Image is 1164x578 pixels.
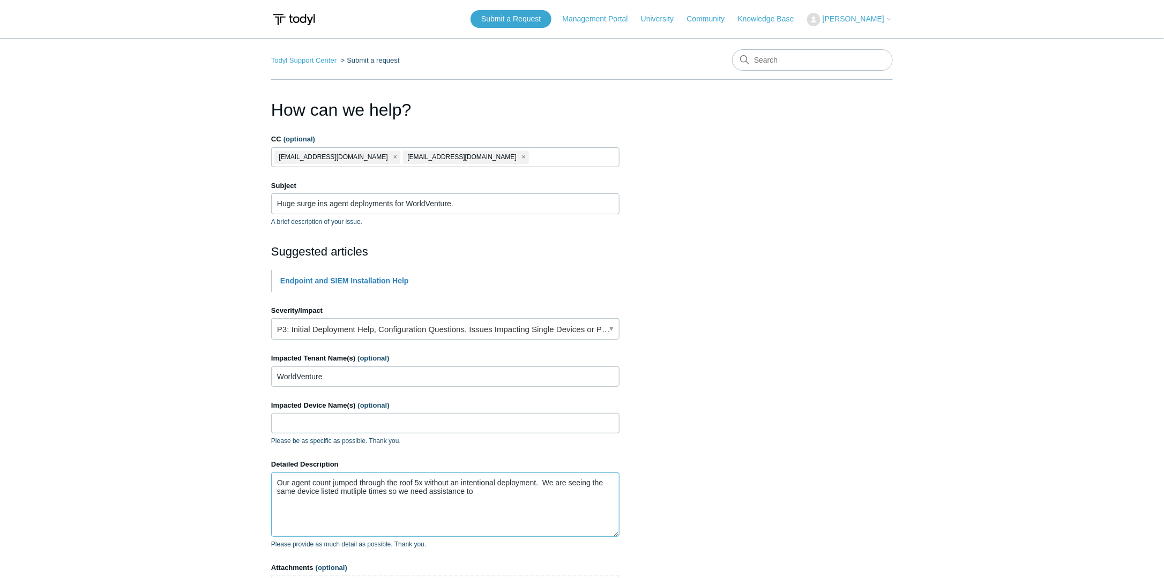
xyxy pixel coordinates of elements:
img: Todyl Support Center Help Center home page [271,10,317,29]
span: [PERSON_NAME] [823,14,884,23]
span: (optional) [283,135,315,143]
p: A brief description of your issue. [271,217,620,227]
li: Submit a request [339,56,400,64]
span: close [393,151,397,163]
a: Management Portal [563,13,639,25]
a: Submit a Request [471,10,551,28]
p: Please be as specific as possible. Thank you. [271,436,620,446]
a: University [641,13,684,25]
a: Todyl Support Center [271,56,337,64]
label: Detailed Description [271,459,620,470]
a: Knowledge Base [738,13,805,25]
a: P3: Initial Deployment Help, Configuration Questions, Issues Impacting Single Devices or Past Out... [271,318,620,340]
a: Community [687,13,736,25]
span: (optional) [357,354,389,362]
label: Severity/Impact [271,305,620,316]
label: CC [271,134,620,145]
label: Impacted Tenant Name(s) [271,353,620,364]
button: [PERSON_NAME] [807,13,893,26]
p: Please provide as much detail as possible. Thank you. [271,539,620,549]
a: Endpoint and SIEM Installation Help [280,276,409,285]
span: close [522,151,526,163]
span: (optional) [358,401,390,409]
label: Impacted Device Name(s) [271,400,620,411]
label: Subject [271,181,620,191]
li: Todyl Support Center [271,56,339,64]
h2: Suggested articles [271,243,620,260]
input: Search [732,49,893,71]
label: Attachments [271,562,620,573]
span: [EMAIL_ADDRESS][DOMAIN_NAME] [407,151,516,163]
span: [EMAIL_ADDRESS][DOMAIN_NAME] [279,151,388,163]
span: (optional) [316,564,347,572]
h1: How can we help? [271,97,620,123]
